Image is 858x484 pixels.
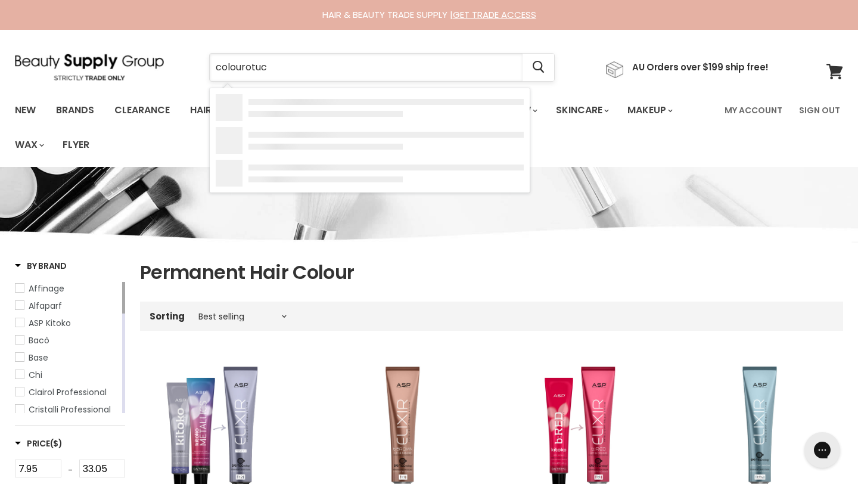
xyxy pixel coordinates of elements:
span: Alfaparf [29,300,62,312]
a: My Account [717,98,789,123]
iframe: Gorgias live chat messenger [798,428,846,472]
h3: By Brand [15,260,67,272]
a: Alfaparf [15,299,120,312]
a: Wax [6,132,51,157]
a: Sign Out [792,98,847,123]
a: Skincare [547,98,616,123]
span: Base [29,352,48,364]
a: Haircare [181,98,250,123]
span: ($) [50,438,63,449]
a: ASP Kitoko [15,317,120,330]
a: Affinage [15,282,120,295]
a: Base [15,351,120,364]
a: GET TRADE ACCESS [453,8,536,21]
input: Search [210,54,523,81]
h1: Permanent Hair Colour [140,260,843,285]
span: Affinage [29,283,64,294]
span: ASP Kitoko [29,317,71,329]
ul: Main menu [6,93,717,162]
h3: Price($) [15,438,63,449]
a: Clearance [105,98,179,123]
a: Cristalli Professional [15,403,120,416]
a: Chi [15,368,120,381]
span: Cristalli Professional [29,404,111,415]
label: Sorting [150,311,185,321]
span: Bacò [29,334,49,346]
a: Makeup [618,98,680,123]
a: New [6,98,45,123]
a: Flyer [54,132,98,157]
a: Clairol Professional [15,386,120,399]
a: Bacò [15,334,120,347]
div: - [61,460,79,481]
span: Clairol Professional [29,386,107,398]
span: Price [15,438,63,449]
input: Max Price [79,460,126,477]
span: Chi [29,369,42,381]
button: Search [523,54,554,81]
a: Brands [47,98,103,123]
form: Product [209,53,555,82]
input: Min Price [15,460,61,477]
